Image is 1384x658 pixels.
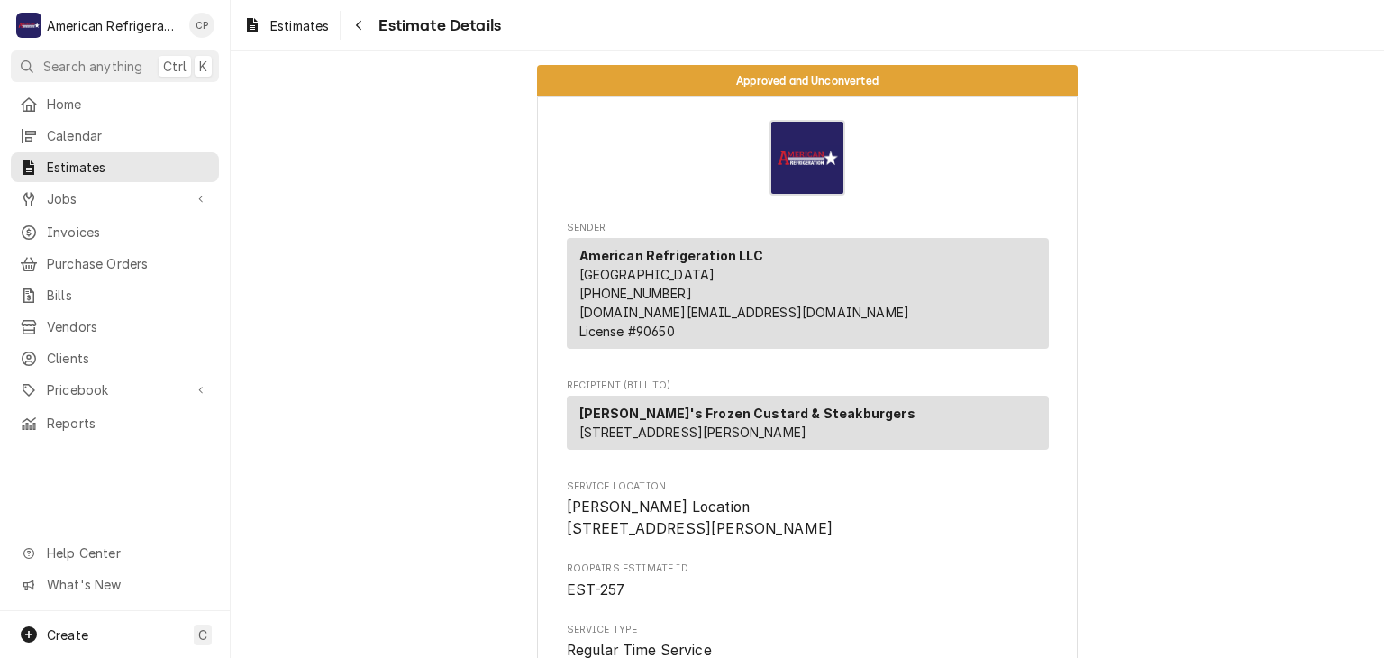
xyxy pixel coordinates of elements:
[579,425,807,440] span: [STREET_ADDRESS][PERSON_NAME]
[47,223,210,242] span: Invoices
[11,375,219,405] a: Go to Pricebook
[567,396,1049,457] div: Recipient (Bill To)
[567,480,1049,494] span: Service Location
[537,65,1078,96] div: Status
[11,184,219,214] a: Go to Jobs
[47,414,210,433] span: Reports
[11,280,219,310] a: Bills
[47,317,210,336] span: Vendors
[47,95,210,114] span: Home
[189,13,214,38] div: Cordel Pyle's Avatar
[16,13,41,38] div: A
[47,254,210,273] span: Purchase Orders
[11,50,219,82] button: Search anythingCtrlK
[47,349,210,368] span: Clients
[567,379,1049,458] div: Estimate Recipient
[163,57,187,76] span: Ctrl
[567,396,1049,450] div: Recipient (Bill To)
[769,120,845,196] img: Logo
[567,623,1049,637] span: Service Type
[47,627,88,643] span: Create
[567,221,1049,235] span: Sender
[11,249,219,279] a: Purchase Orders
[47,16,179,35] div: American Refrigeration LLC
[567,581,625,599] span: EST-257
[344,11,373,40] button: Navigate back
[567,562,1049,600] div: Roopairs Estimate ID
[11,408,219,438] a: Reports
[567,221,1049,357] div: Estimate Sender
[11,121,219,151] a: Calendar
[11,538,219,568] a: Go to Help Center
[47,126,210,145] span: Calendar
[199,57,207,76] span: K
[567,238,1049,349] div: Sender
[47,158,210,177] span: Estimates
[11,217,219,247] a: Invoices
[16,13,41,38] div: American Refrigeration LLC's Avatar
[579,248,764,263] strong: American Refrigeration LLC
[373,14,501,38] span: Estimate Details
[567,480,1049,540] div: Service Location
[579,406,915,421] strong: [PERSON_NAME]'s Frozen Custard & Steakburgers
[198,626,207,644] span: C
[11,89,219,119] a: Home
[236,11,336,41] a: Estimates
[567,238,1049,356] div: Sender
[47,189,183,208] span: Jobs
[11,570,219,599] a: Go to What's New
[11,152,219,182] a: Estimates
[11,312,219,342] a: Vendors
[270,16,329,35] span: Estimates
[189,13,214,38] div: CP
[47,544,208,562] span: Help Center
[579,267,715,282] span: [GEOGRAPHIC_DATA]
[47,380,183,399] span: Pricebook
[11,343,219,373] a: Clients
[579,324,675,339] span: License # 90650
[567,562,1049,576] span: Roopairs Estimate ID
[567,497,1049,539] span: Service Location
[567,379,1049,393] span: Recipient (Bill To)
[43,57,142,76] span: Search anything
[47,575,208,594] span: What's New
[579,286,692,301] a: [PHONE_NUMBER]
[579,305,910,320] a: [DOMAIN_NAME][EMAIL_ADDRESS][DOMAIN_NAME]
[567,498,833,537] span: [PERSON_NAME] Location [STREET_ADDRESS][PERSON_NAME]
[567,580,1049,601] span: Roopairs Estimate ID
[736,75,879,87] span: Approved and Unconverted
[47,286,210,305] span: Bills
